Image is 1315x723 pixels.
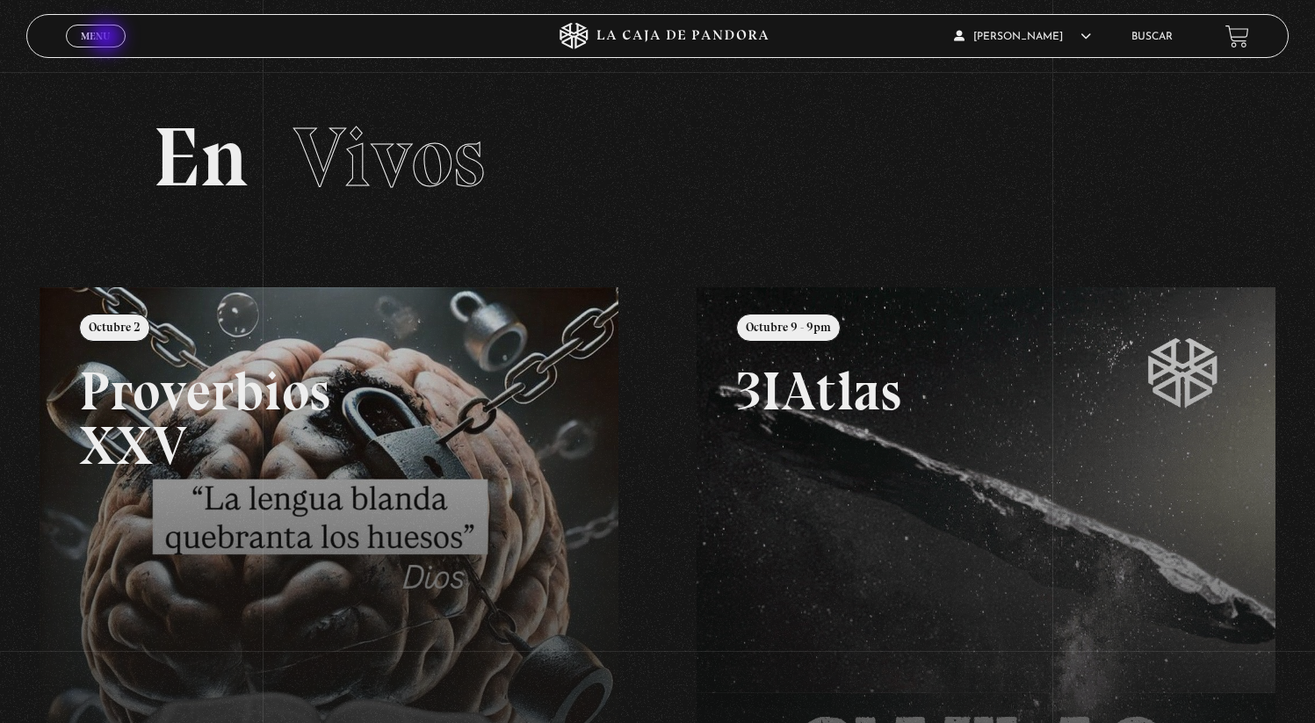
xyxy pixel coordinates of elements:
h2: En [153,116,1163,199]
span: [PERSON_NAME] [954,32,1091,42]
a: View your shopping cart [1225,25,1249,48]
span: Menu [81,31,110,41]
span: Cerrar [76,46,117,58]
a: Buscar [1131,32,1173,42]
span: Vivos [293,107,485,207]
